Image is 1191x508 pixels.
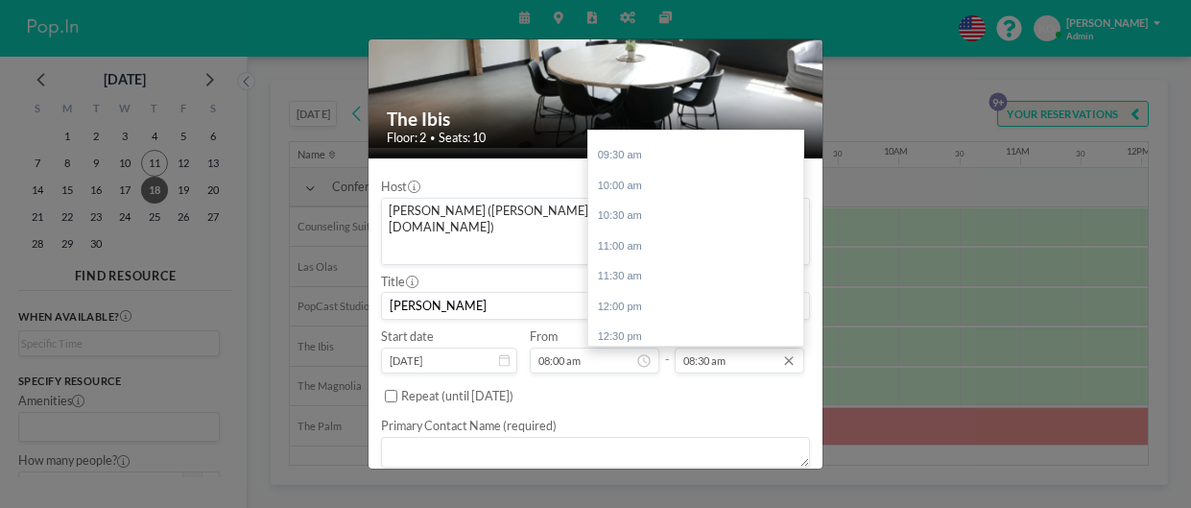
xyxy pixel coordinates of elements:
label: From [530,329,558,345]
div: 12:00 pm [588,292,803,323]
span: Seats: 10 [439,131,486,146]
h2: The Ibis [387,108,806,131]
div: 11:30 am [588,261,803,292]
label: Primary Contact Name (required) [381,419,557,434]
label: Title [381,275,417,290]
span: Floor: 2 [387,131,426,146]
div: 11:00 am [588,231,803,262]
span: • [430,133,435,144]
input: Search for option [384,240,777,260]
span: - [665,334,669,368]
span: [PERSON_NAME] ([PERSON_NAME][EMAIL_ADDRESS][DOMAIN_NAME]) [386,203,775,236]
div: 12:30 pm [588,322,803,352]
div: 10:00 am [588,171,803,202]
div: Search for option [382,199,809,264]
label: Repeat (until [DATE]) [401,389,513,404]
input: Kyle's reservation [382,293,809,319]
div: 10:30 am [588,201,803,231]
label: Start date [381,329,434,345]
label: Host [381,180,419,195]
div: 09:30 am [588,140,803,171]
